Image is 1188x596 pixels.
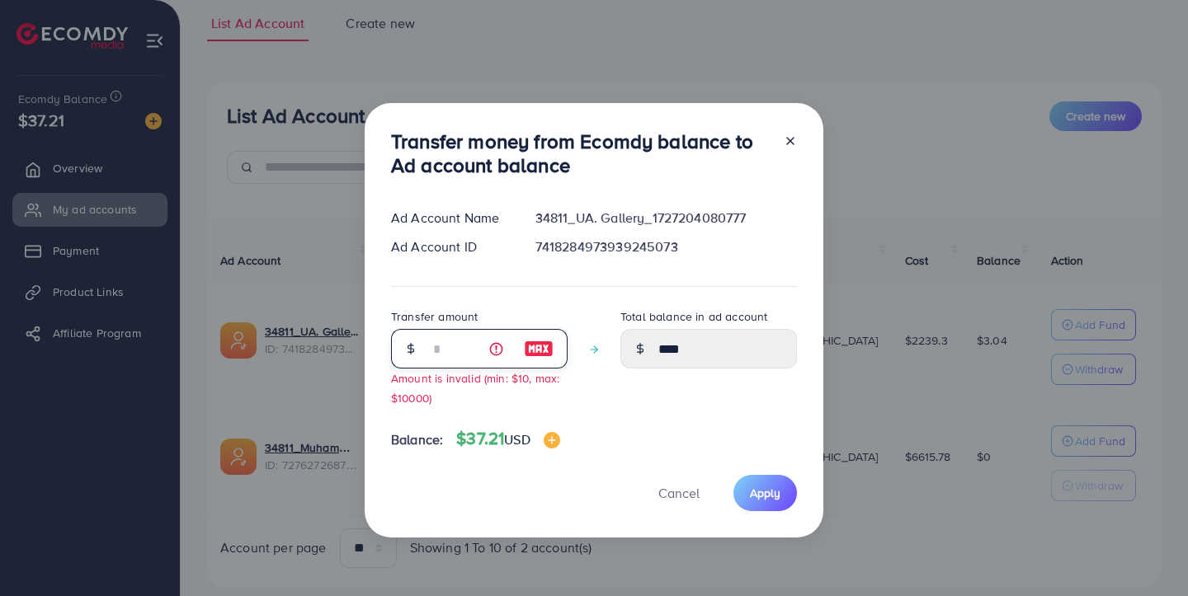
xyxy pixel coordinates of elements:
label: Total balance in ad account [620,308,767,325]
div: Ad Account ID [378,237,522,256]
label: Transfer amount [391,308,478,325]
h3: Transfer money from Ecomdy balance to Ad account balance [391,129,771,177]
iframe: Chat [1118,522,1176,584]
div: 7418284973939245073 [522,237,810,256]
div: Ad Account Name [378,209,522,228]
span: Cancel [658,484,700,502]
button: Cancel [638,475,720,510]
h4: $37.21 [456,429,559,449]
div: 34811_UA. Gallery_1727204080777 [522,209,810,228]
img: image [524,339,554,359]
button: Apply [733,475,797,510]
img: image [544,432,560,448]
span: Apply [750,485,780,501]
span: USD [504,430,530,448]
small: Amount is invalid (min: $10, max: $10000) [391,370,559,405]
span: Balance: [391,430,443,449]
